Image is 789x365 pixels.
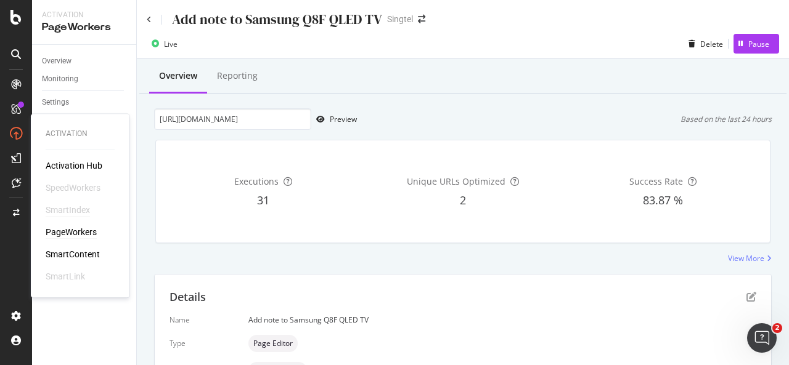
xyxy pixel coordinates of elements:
div: Add note to Samsung Q8F QLED TV [172,10,382,29]
div: Add note to Samsung Q8F QLED TV [248,315,756,325]
span: 83.87 % [643,193,683,207]
input: Preview your optimization on a URL [154,108,311,130]
span: Success Rate [629,175,683,187]
button: Delete [684,34,723,54]
div: Overview [159,70,197,82]
button: Preview [311,110,357,129]
a: Activation Hub [46,159,102,172]
div: Settings [42,96,69,109]
div: Delete [700,39,723,49]
div: Activation [42,10,126,20]
span: Unique URLs Optimized [407,175,505,187]
span: 2 [460,193,466,207]
div: PageWorkers [42,20,126,34]
a: Monitoring [42,73,128,86]
div: Live [164,39,178,49]
span: Page Editor [253,340,293,347]
div: Reporting [217,70,258,82]
a: PageWorkers [46,226,97,238]
div: SmartLink [46,270,85,283]
a: View More [728,253,772,263]
div: pen-to-square [746,292,756,302]
a: Click to go back [147,16,152,23]
iframe: Intercom live chat [747,323,777,353]
div: Name [170,315,239,325]
div: Singtel [387,13,413,25]
a: Overview [42,55,128,68]
div: View More [728,253,764,263]
div: Activation [46,129,115,139]
span: 2 [772,323,782,333]
a: Settings [42,96,128,109]
a: SmartContent [46,248,100,260]
div: Details [170,289,206,305]
div: Monitoring [42,73,78,86]
div: neutral label [248,335,298,352]
div: Overview [42,55,72,68]
div: SpeedWorkers [46,182,100,194]
div: arrow-right-arrow-left [418,15,425,23]
div: Based on the last 24 hours [681,114,772,124]
div: Type [170,338,239,348]
span: Executions [234,175,279,187]
span: 31 [257,193,269,207]
div: Preview [330,114,357,124]
button: Pause [734,34,779,54]
div: SmartIndex [46,204,90,216]
div: Pause [748,39,769,49]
